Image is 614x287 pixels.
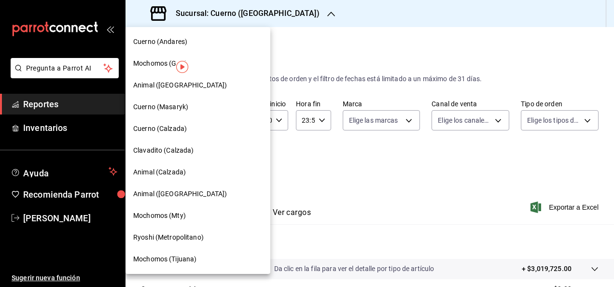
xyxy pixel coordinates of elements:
[126,74,270,96] div: Animal ([GEOGRAPHIC_DATA])
[126,227,270,248] div: Ryoshi (Metropolitano)
[133,145,194,156] span: Clavadito (Calzada)
[176,61,188,73] img: Marcador de información sobre herramientas
[133,189,227,199] span: Animal ([GEOGRAPHIC_DATA])
[133,80,227,90] span: Animal ([GEOGRAPHIC_DATA])
[126,248,270,270] div: Mochomos (Tijuana)
[133,102,188,112] span: Cuerno (Masaryk)
[126,53,270,74] div: Mochomos (GDL)
[126,118,270,140] div: Cuerno (Calzada)
[126,205,270,227] div: Mochomos (Mty)
[133,167,186,177] span: Animal (Calzada)
[133,37,187,47] span: Cuerno (Andares)
[126,183,270,205] div: Animal ([GEOGRAPHIC_DATA])
[133,254,196,264] span: Mochomos (Tijuana)
[126,96,270,118] div: Cuerno (Masaryk)
[133,211,186,221] span: Mochomos (Mty)
[133,232,204,243] span: Ryoshi (Metropolitano)
[126,161,270,183] div: Animal (Calzada)
[133,58,187,69] span: Mochomos (GDL)
[126,31,270,53] div: Cuerno (Andares)
[133,124,187,134] span: Cuerno (Calzada)
[126,140,270,161] div: Clavadito (Calzada)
